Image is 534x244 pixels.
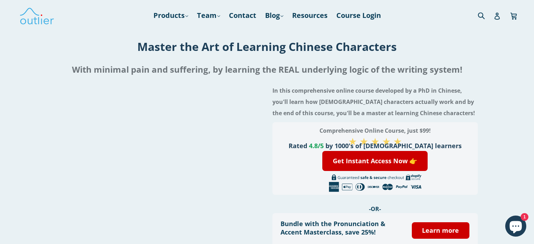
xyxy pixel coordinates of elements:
a: Learn more [412,222,469,239]
a: Team [193,9,224,22]
img: Outlier Linguistics [19,5,54,26]
a: Contact [225,9,260,22]
span: 4.8/5 [309,141,324,150]
h3: Bundle with the Pronunciation & Accent Masterclass, save 25%! [281,219,401,236]
h4: In this comprehensive online course developed by a PhD in Chinese, you'll learn how [DEMOGRAPHIC_... [272,85,478,119]
a: Get Instant Access Now 👉 [322,151,428,171]
a: Products [150,9,192,22]
a: Blog [262,9,287,22]
input: Search [476,8,495,22]
iframe: Embedded Youtube Video [57,81,262,197]
a: Course Login [333,9,384,22]
a: Resources [289,9,331,22]
span: ★ ★ ★ ★ ★ [348,134,402,148]
span: -OR- [369,205,381,213]
span: by 1000's of [DEMOGRAPHIC_DATA] learners [325,141,462,150]
span: Rated [289,141,307,150]
h3: Comprehensive Online Course, just $99! [281,125,469,136]
inbox-online-store-chat: Shopify online store chat [503,216,528,238]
